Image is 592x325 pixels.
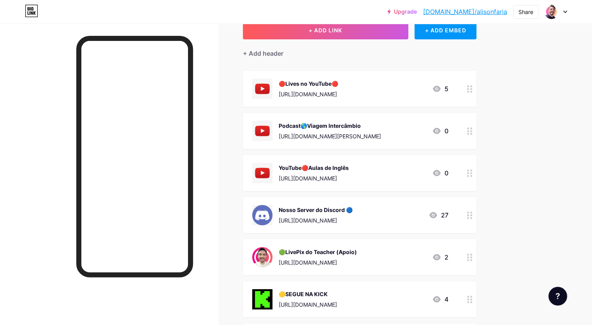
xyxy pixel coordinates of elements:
[279,248,357,256] div: 🟢LivePix do Teacher (Apoio)
[252,121,272,141] img: Podcast🌎Viagem Intercâmbio
[432,84,448,94] div: 5
[279,206,353,214] div: Nosso Server do Discord 🔵
[279,164,349,172] div: YouTube🔴Aulas de Inglês
[279,216,353,224] div: [URL][DOMAIN_NAME]
[279,300,337,309] div: [URL][DOMAIN_NAME]
[309,27,342,34] span: + ADD LINK
[279,290,337,298] div: 🟡SEGUE NA KICK
[243,21,408,39] button: + ADD LINK
[432,253,448,262] div: 2
[432,126,448,136] div: 0
[432,168,448,178] div: 0
[279,174,349,182] div: [URL][DOMAIN_NAME]
[279,79,338,88] div: 🔴Lives no YouTube🔴
[279,132,381,140] div: [URL][DOMAIN_NAME][PERSON_NAME]
[252,205,272,225] img: Nosso Server do Discord 🔵
[432,295,448,304] div: 4
[429,210,448,220] div: 27
[415,21,476,39] div: + ADD EMBED
[243,49,283,58] div: + Add header
[252,163,272,183] img: YouTube🔴Aulas de Inglês
[544,4,559,19] img: alisonfaria
[387,9,417,15] a: Upgrade
[252,247,272,267] img: 🟢LivePix do Teacher (Apoio)
[252,289,272,309] img: 🟡SEGUE NA KICK
[518,8,533,16] div: Share
[252,79,272,99] img: 🔴Lives no YouTube🔴
[423,7,507,16] a: [DOMAIN_NAME]/alisonfaria
[279,90,338,98] div: [URL][DOMAIN_NAME]
[279,122,381,130] div: Podcast🌎Viagem Intercâmbio
[279,258,357,267] div: [URL][DOMAIN_NAME]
